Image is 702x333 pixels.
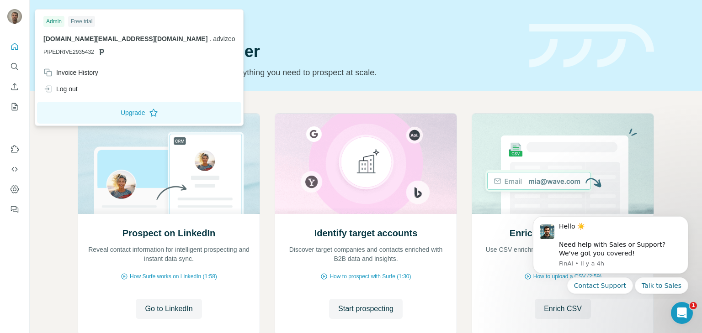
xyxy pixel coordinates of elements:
span: Go to LinkedIn [145,303,192,314]
div: Invoice History [43,68,98,77]
div: Free trial [68,16,95,27]
img: Enrich your contact lists [472,114,654,214]
span: Start prospecting [338,303,394,314]
iframe: Intercom live chat [671,302,693,324]
button: Upgrade [37,102,241,124]
button: Quick start [7,38,22,55]
span: PIPEDRIVE2935432 [43,48,94,56]
span: [DOMAIN_NAME][EMAIL_ADDRESS][DOMAIN_NAME] [43,35,207,42]
button: Use Surfe API [7,161,22,177]
span: advizeo [213,35,235,42]
button: Enrich CSV [535,299,591,319]
p: Reveal contact information for intelligent prospecting and instant data sync. [87,245,250,263]
button: Dashboard [7,181,22,198]
button: Feedback [7,201,22,218]
h1: Let’s prospect together [78,42,518,61]
h2: Identify target accounts [314,227,418,239]
div: Log out [43,84,78,94]
div: Admin [43,16,64,27]
span: 1 [690,302,697,309]
button: Go to LinkedIn [136,299,202,319]
button: My lists [7,99,22,115]
p: Discover target companies and contacts enriched with B2B data and insights. [284,245,447,263]
div: Quick start [78,17,518,26]
button: Search [7,58,22,75]
p: Pick your starting point and we’ll provide everything you need to prospect at scale. [78,66,518,79]
span: Enrich CSV [544,303,582,314]
p: Use CSV enrichment to confirm you are using the best data available. [481,245,644,263]
h2: Prospect on LinkedIn [122,227,215,239]
img: banner [529,24,654,68]
img: Avatar [7,9,22,24]
span: How to prospect with Surfe (1:30) [330,272,411,281]
span: How Surfe works on LinkedIn (1:58) [130,272,217,281]
button: Use Surfe on LinkedIn [7,141,22,157]
h2: Enrich your contact lists [510,227,616,239]
img: Prospect on LinkedIn [78,114,260,214]
img: Identify target accounts [275,114,457,214]
button: Enrich CSV [7,78,22,95]
iframe: Intercom notifications message [519,208,702,299]
span: . [209,35,211,42]
button: Start prospecting [329,299,403,319]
